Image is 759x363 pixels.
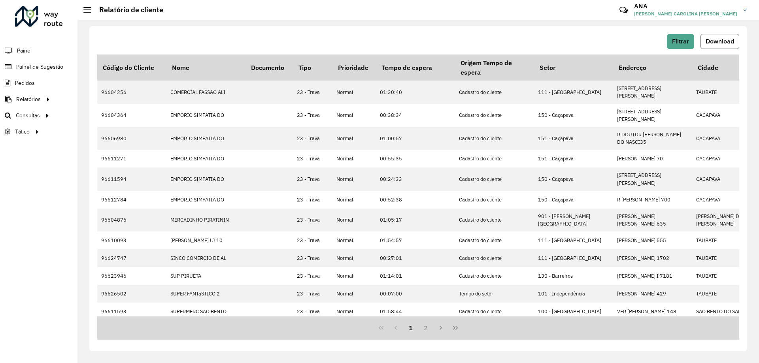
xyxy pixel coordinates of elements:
[97,127,166,150] td: 96606980
[97,55,166,81] th: Código do Cliente
[332,167,376,190] td: Normal
[293,267,332,285] td: 23 - Trava
[16,63,63,71] span: Painel de Sugestão
[97,209,166,231] td: 96604876
[16,95,41,103] span: Relatórios
[17,47,32,55] span: Painel
[376,150,455,167] td: 00:55:35
[534,231,613,249] td: 111 - [GEOGRAPHIC_DATA]
[700,34,739,49] button: Download
[613,55,692,81] th: Endereço
[293,303,332,320] td: 23 - Trava
[672,38,689,45] span: Filtrar
[332,55,376,81] th: Prioridade
[613,209,692,231] td: [PERSON_NAME] [PERSON_NAME] 635
[376,285,455,303] td: 00:07:00
[403,320,418,335] button: 1
[455,55,534,81] th: Origem Tempo de espera
[97,150,166,167] td: 96611271
[376,104,455,127] td: 00:38:34
[534,209,613,231] td: 901 - [PERSON_NAME][GEOGRAPHIC_DATA]
[534,191,613,209] td: 150 - Caçapava
[634,2,737,10] h3: ANA
[534,167,613,190] td: 150 - Caçapava
[166,104,245,127] td: EMPORIO SIMPATIA DO
[613,104,692,127] td: [STREET_ADDRESS][PERSON_NAME]
[455,249,534,267] td: Cadastro do cliente
[293,231,332,249] td: 23 - Trava
[455,104,534,127] td: Cadastro do cliente
[166,81,245,103] td: COMERCIAL FASSAO ALI
[97,167,166,190] td: 96611594
[332,81,376,103] td: Normal
[534,104,613,127] td: 150 - Caçapava
[97,303,166,320] td: 96611593
[376,209,455,231] td: 01:05:17
[166,231,245,249] td: [PERSON_NAME] LJ 10
[613,303,692,320] td: VER [PERSON_NAME] 148
[613,267,692,285] td: [PERSON_NAME] I 7181
[332,249,376,267] td: Normal
[332,104,376,127] td: Normal
[332,303,376,320] td: Normal
[613,167,692,190] td: [STREET_ADDRESS][PERSON_NAME]
[293,81,332,103] td: 23 - Trava
[293,55,332,81] th: Tipo
[166,209,245,231] td: MERCADINHO PIRATININ
[245,55,293,81] th: Documento
[455,285,534,303] td: Tempo do setor
[534,150,613,167] td: 151 - Caçapava
[293,249,332,267] td: 23 - Trava
[332,285,376,303] td: Normal
[376,191,455,209] td: 00:52:38
[376,231,455,249] td: 01:54:57
[166,285,245,303] td: SUPER FANTaSTICO 2
[433,320,448,335] button: Next Page
[166,249,245,267] td: SINCO COMERCIO DE AL
[615,2,632,19] a: Contato Rápido
[166,55,245,81] th: Nome
[613,81,692,103] td: [STREET_ADDRESS][PERSON_NAME]
[418,320,433,335] button: 2
[376,81,455,103] td: 01:30:40
[376,267,455,285] td: 01:14:01
[166,267,245,285] td: SUP PIRUETA
[376,167,455,190] td: 00:24:33
[293,167,332,190] td: 23 - Trava
[534,285,613,303] td: 101 - Independência
[166,127,245,150] td: EMPORIO SIMPATIA DO
[455,127,534,150] td: Cadastro do cliente
[613,127,692,150] td: R DOUTOR [PERSON_NAME] DO NASCI35
[534,249,613,267] td: 111 - [GEOGRAPHIC_DATA]
[166,150,245,167] td: EMPORIO SIMPATIA DO
[376,249,455,267] td: 00:27:01
[293,285,332,303] td: 23 - Trava
[15,128,30,136] span: Tático
[332,231,376,249] td: Normal
[706,38,734,45] span: Download
[376,127,455,150] td: 01:00:57
[166,191,245,209] td: EMPORIO SIMPATIA DO
[91,6,163,14] h2: Relatório de cliente
[613,150,692,167] td: [PERSON_NAME] 70
[97,267,166,285] td: 96623946
[332,127,376,150] td: Normal
[376,55,455,81] th: Tempo de espera
[455,303,534,320] td: Cadastro do cliente
[534,55,613,81] th: Setor
[97,285,166,303] td: 96626502
[97,81,166,103] td: 96604256
[613,285,692,303] td: [PERSON_NAME] 429
[534,81,613,103] td: 111 - [GEOGRAPHIC_DATA]
[293,127,332,150] td: 23 - Trava
[455,150,534,167] td: Cadastro do cliente
[332,209,376,231] td: Normal
[293,150,332,167] td: 23 - Trava
[332,191,376,209] td: Normal
[293,209,332,231] td: 23 - Trava
[667,34,694,49] button: Filtrar
[448,320,463,335] button: Last Page
[613,191,692,209] td: R [PERSON_NAME] 700
[455,231,534,249] td: Cadastro do cliente
[613,249,692,267] td: [PERSON_NAME] 1702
